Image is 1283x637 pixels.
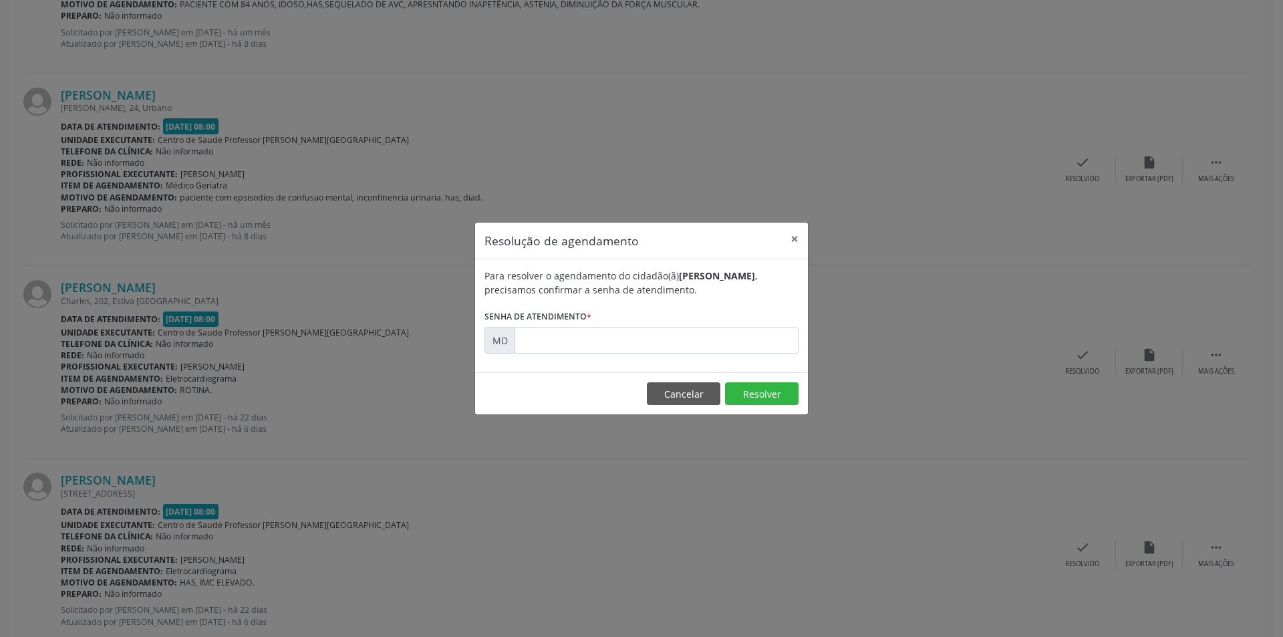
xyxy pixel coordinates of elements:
[484,269,799,297] div: Para resolver o agendamento do cidadão(ã) , precisamos confirmar a senha de atendimento.
[725,382,799,405] button: Resolver
[484,306,591,327] label: Senha de atendimento
[647,382,720,405] button: Cancelar
[781,223,808,255] button: Close
[484,232,639,249] h5: Resolução de agendamento
[484,327,515,354] div: MD
[679,269,755,282] b: [PERSON_NAME]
